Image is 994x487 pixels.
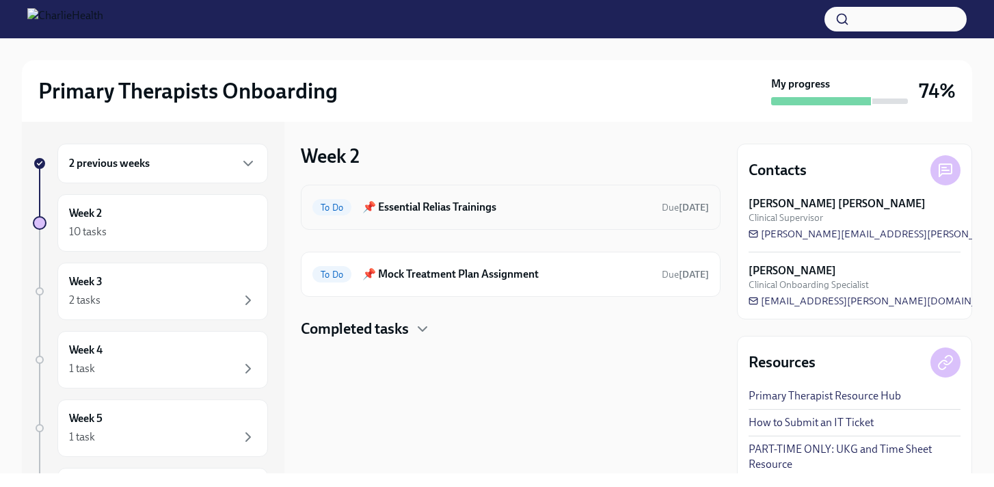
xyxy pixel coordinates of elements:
[749,352,816,373] h4: Resources
[33,194,268,252] a: Week 210 tasks
[301,319,409,339] h4: Completed tasks
[749,442,961,472] a: PART-TIME ONLY: UKG and Time Sheet Resource
[662,269,709,280] span: Due
[69,274,103,289] h6: Week 3
[27,8,103,30] img: CharlieHealth
[57,144,268,183] div: 2 previous weeks
[362,267,651,282] h6: 📌 Mock Treatment Plan Assignment
[312,269,351,280] span: To Do
[679,202,709,213] strong: [DATE]
[69,361,95,376] div: 1 task
[69,411,103,426] h6: Week 5
[749,160,807,181] h4: Contacts
[749,211,823,224] span: Clinical Supervisor
[362,200,651,215] h6: 📌 Essential Relias Trainings
[312,196,709,218] a: To Do📌 Essential Relias TrainingsDue[DATE]
[662,202,709,213] span: Due
[919,79,956,103] h3: 74%
[771,77,830,92] strong: My progress
[69,156,150,171] h6: 2 previous weeks
[662,268,709,281] span: August 15th, 2025 09:00
[69,430,95,445] div: 1 task
[749,196,926,211] strong: [PERSON_NAME] [PERSON_NAME]
[33,263,268,320] a: Week 32 tasks
[69,224,107,239] div: 10 tasks
[312,263,709,285] a: To Do📌 Mock Treatment Plan AssignmentDue[DATE]
[38,77,338,105] h2: Primary Therapists Onboarding
[749,389,901,404] a: Primary Therapist Resource Hub
[749,278,869,291] span: Clinical Onboarding Specialist
[301,319,721,339] div: Completed tasks
[312,202,351,213] span: To Do
[33,331,268,389] a: Week 41 task
[69,206,102,221] h6: Week 2
[69,293,100,308] div: 2 tasks
[69,343,103,358] h6: Week 4
[749,415,874,430] a: How to Submit an IT Ticket
[301,144,360,168] h3: Week 2
[679,269,709,280] strong: [DATE]
[33,399,268,457] a: Week 51 task
[749,263,836,278] strong: [PERSON_NAME]
[662,201,709,214] span: August 18th, 2025 09:00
